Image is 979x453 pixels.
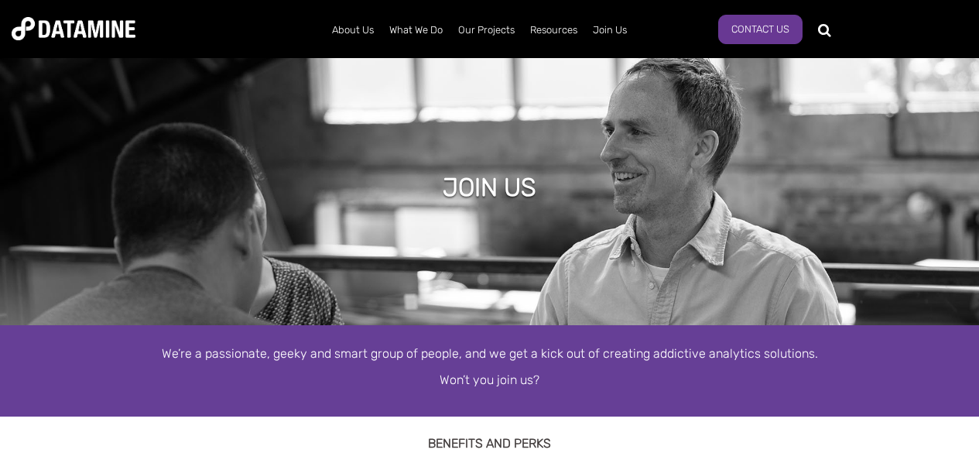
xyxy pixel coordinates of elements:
[382,10,450,50] a: What We Do
[443,170,536,204] h1: Join Us
[49,371,931,390] p: Won’t you join us?
[450,10,522,50] a: Our Projects
[522,10,585,50] a: Resources
[718,15,803,44] a: Contact Us
[324,10,382,50] a: About Us
[12,17,135,40] img: Datamine
[49,345,931,363] p: We’re a passionate, geeky and smart group of people, and we get a kick out of creating addictive ...
[585,10,635,50] a: Join Us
